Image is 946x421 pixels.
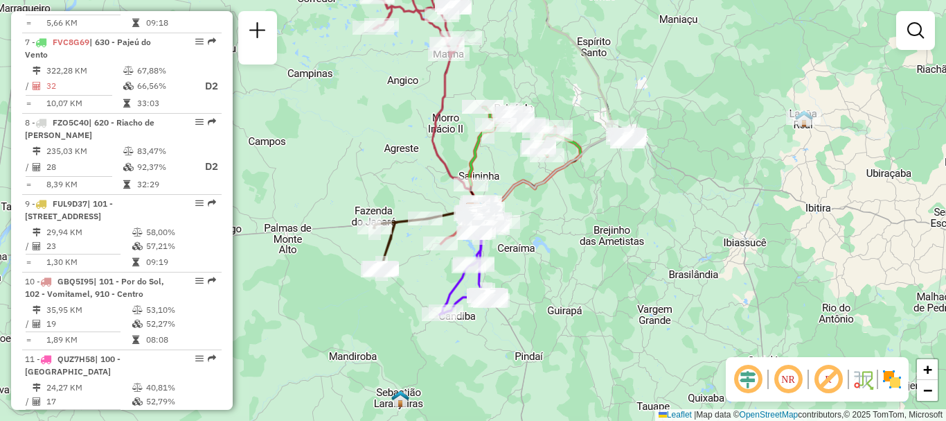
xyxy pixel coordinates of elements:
[786,111,821,125] div: Atividade não roteirizada - MERC CAMAROTE E CIA
[193,78,218,94] p: D2
[25,354,121,377] span: | 100 - [GEOGRAPHIC_DATA]
[46,144,123,158] td: 235,03 KM
[771,363,805,396] span: Ocultar NR
[33,147,41,155] i: Distância Total
[195,118,204,126] em: Opções
[33,163,41,171] i: Total de Atividades
[33,306,41,314] i: Distância Total
[132,384,143,392] i: % de utilização do peso
[132,320,143,328] i: % de utilização da cubagem
[25,395,32,409] td: /
[123,180,130,189] i: Tempo total em rota
[132,19,139,27] i: Tempo total em rota
[46,158,123,175] td: 28
[812,363,845,396] span: Exibir rótulo
[145,239,215,253] td: 57,21%
[195,354,204,363] em: Opções
[25,255,32,269] td: =
[46,381,132,395] td: 24,27 KM
[46,395,132,409] td: 17
[145,317,215,331] td: 52,27%
[33,242,41,250] i: Total de Atividades
[740,410,798,420] a: OpenStreetMap
[123,99,130,108] i: Tempo total em rota
[33,228,41,237] i: Distância Total
[208,199,216,207] em: Rota exportada
[195,277,204,285] em: Opções
[145,303,215,317] td: 53,10%
[46,225,132,239] td: 29,94 KM
[25,317,32,331] td: /
[195,37,204,46] em: Opções
[136,158,192,175] td: 92,37%
[46,64,123,78] td: 322,28 KM
[46,317,132,331] td: 19
[123,163,134,171] i: % de utilização da cubagem
[145,381,215,395] td: 40,81%
[33,320,41,328] i: Total de Atividades
[145,16,215,30] td: 09:18
[33,397,41,406] i: Total de Atividades
[145,395,215,409] td: 52,79%
[655,409,946,421] div: Map data © contributors,© 2025 TomTom, Microsoft
[25,354,121,377] span: 11 -
[57,276,93,286] span: GBQ5I95
[132,258,139,266] i: Tempo total em rota
[917,359,938,380] a: Zoom in
[123,82,134,90] i: % de utilização da cubagem
[136,64,192,78] td: 67,88%
[923,381,932,399] span: −
[136,96,192,110] td: 33:03
[25,333,32,347] td: =
[881,368,903,390] img: Exibir/Ocultar setores
[25,178,32,191] td: =
[33,82,41,90] i: Total de Atividades
[25,16,32,30] td: =
[208,354,216,363] em: Rota exportada
[46,303,132,317] td: 35,95 KM
[46,255,132,269] td: 1,30 KM
[145,225,215,239] td: 58,00%
[917,380,938,401] a: Zoom out
[132,242,143,250] i: % de utilização da cubagem
[46,178,123,191] td: 8,39 KM
[195,199,204,207] em: Opções
[731,363,765,396] span: Ocultar deslocamento
[132,336,139,344] i: Tempo total em rota
[53,37,89,47] span: FVC8G69
[46,16,132,30] td: 5,66 KM
[46,239,132,253] td: 23
[25,96,32,110] td: =
[46,333,132,347] td: 1,89 KM
[795,110,813,128] img: Lagoa Real
[852,368,874,390] img: Fluxo de ruas
[902,17,929,44] a: Exibir filtros
[208,277,216,285] em: Rota exportada
[208,118,216,126] em: Rota exportada
[53,117,89,128] span: FZO5C40
[25,117,154,140] span: | 620 - Riacho de [PERSON_NAME]
[25,37,151,60] span: | 630 - Pajeú do Vento
[123,147,134,155] i: % de utilização do peso
[25,276,164,299] span: | 101 - Por do Sol, 102 - Vomitamel, 910 - Centro
[25,78,32,95] td: /
[132,228,143,237] i: % de utilização do peso
[25,198,113,221] span: 9 -
[25,276,164,299] span: 10 -
[25,239,32,253] td: /
[136,78,192,95] td: 66,56%
[244,17,271,48] a: Nova sessão e pesquisa
[25,198,113,221] span: | 101 - [STREET_ADDRESS]
[923,361,932,378] span: +
[136,144,192,158] td: 83,47%
[659,410,692,420] a: Leaflet
[46,78,123,95] td: 32
[33,384,41,392] i: Distância Total
[53,198,87,209] span: FUL9D37
[123,67,134,75] i: % de utilização do peso
[132,306,143,314] i: % de utilização do peso
[694,410,696,420] span: |
[25,37,151,60] span: 7 -
[57,354,95,364] span: QUZ7H58
[193,159,218,175] p: D2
